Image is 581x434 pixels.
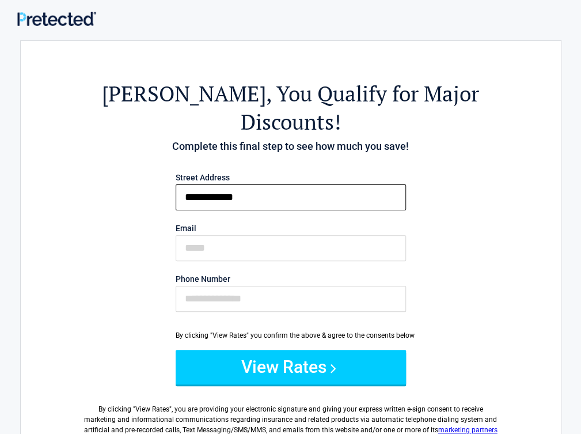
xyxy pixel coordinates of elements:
span: View Rates [135,405,169,413]
label: Phone Number [176,275,406,283]
h4: Complete this final step to see how much you save! [84,139,498,154]
label: Email [176,224,406,232]
span: [PERSON_NAME] [102,80,266,108]
label: Street Address [176,173,406,182]
img: Main Logo [17,12,96,26]
div: By clicking "View Rates" you confirm the above & agree to the consents below [176,330,406,341]
h2: , You Qualify for Major Discounts! [84,80,498,136]
button: View Rates [176,350,406,384]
